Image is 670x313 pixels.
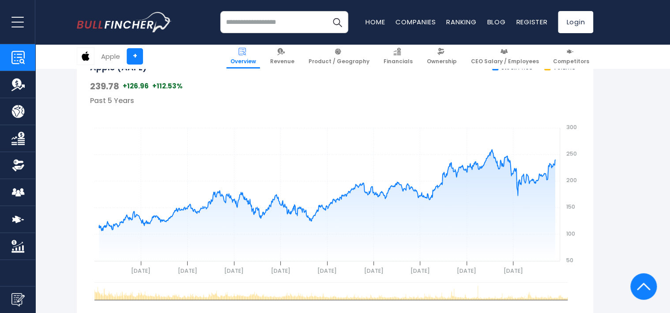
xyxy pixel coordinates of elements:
[90,95,134,106] span: Past 5 Years
[77,48,94,65] img: AAPL logo
[127,48,143,65] a: +
[77,12,172,32] img: bullfincher logo
[365,17,385,27] a: Home
[566,203,575,210] text: 150
[423,44,461,69] a: Ownership
[90,80,119,92] span: 239.78
[77,12,172,32] a: Go to homepage
[101,51,120,61] div: Apple
[395,17,436,27] a: Companies
[492,64,533,72] li: Stock Price
[487,17,505,27] a: Blog
[309,58,369,65] span: Product / Geography
[90,62,147,73] h2: Apple (AAPL)
[566,256,573,264] text: 50
[90,105,580,282] svg: gh
[224,267,244,275] text: [DATE]
[131,267,151,275] text: [DATE]
[566,230,575,237] text: 100
[317,267,337,275] text: [DATE]
[467,44,543,69] a: CEO Salary / Employees
[271,267,290,275] text: [DATE]
[123,82,149,91] span: +126.96
[558,11,593,33] a: Login
[457,267,476,275] text: [DATE]
[549,44,593,69] a: Competitors
[471,58,539,65] span: CEO Salary / Employees
[544,64,576,72] li: Volume
[230,58,256,65] span: Overview
[11,159,25,172] img: Ownership
[305,44,373,69] a: Product / Geography
[266,44,298,69] a: Revenue
[384,58,413,65] span: Financials
[427,58,457,65] span: Ownership
[566,176,577,184] text: 200
[152,82,183,91] span: +112.53%
[566,123,577,131] text: 300
[553,58,589,65] span: Competitors
[326,11,348,33] button: Search
[504,267,523,275] text: [DATE]
[516,17,547,27] a: Register
[364,267,383,275] text: [DATE]
[380,44,417,69] a: Financials
[226,44,260,69] a: Overview
[178,267,197,275] text: [DATE]
[566,150,577,157] text: 250
[410,267,430,275] text: [DATE]
[446,17,476,27] a: Ranking
[270,58,294,65] span: Revenue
